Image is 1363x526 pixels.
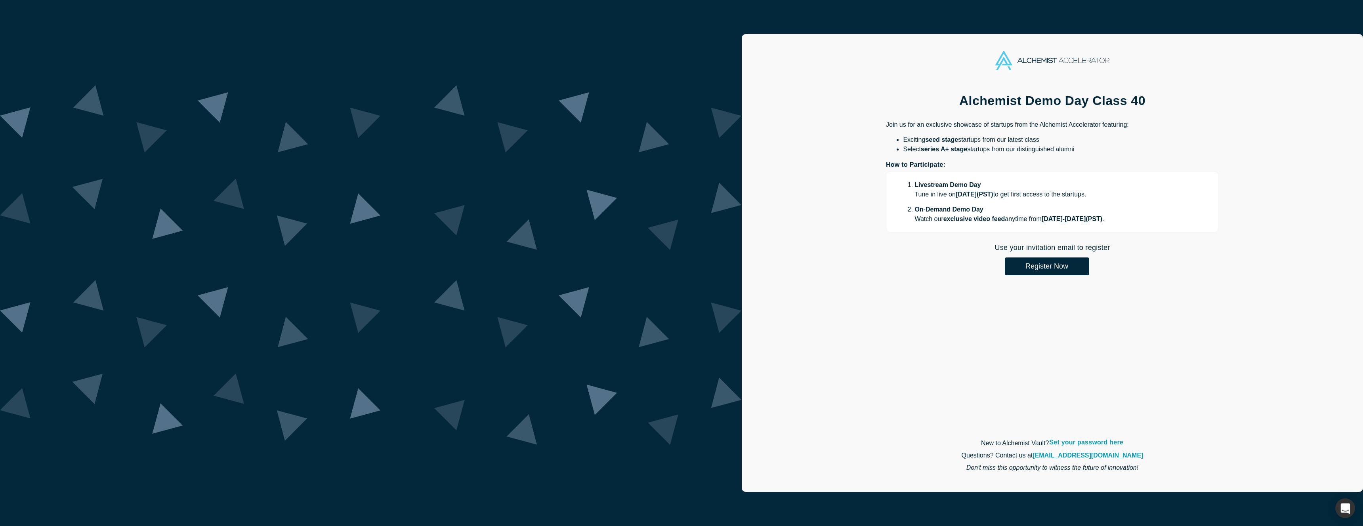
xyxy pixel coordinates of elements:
button: Register Now [1005,257,1089,275]
strong: seed stage [925,136,958,143]
strong: Livestream Demo Day [914,181,981,188]
p: Tune in live on to get first access to the startups. [914,190,1196,199]
h1: Alchemist Demo Day Class 40 [886,92,1219,109]
p: Watch our anytime from . [914,214,1196,224]
a: Set your password here [1049,437,1124,448]
a: [EMAIL_ADDRESS][DOMAIN_NAME] [1033,452,1143,459]
strong: [DATE] - [DATE] ( PST ) [1042,215,1102,222]
strong: [DATE] ( PST ) [956,191,993,198]
p: Questions? Contact us at [886,451,1219,460]
em: Don't miss this opportunity to witness the future of innovation! [966,464,1138,471]
p: New to Alchemist Vault? [886,438,1219,448]
h2: Use your invitation email to register [886,244,1219,252]
div: Join us for an exclusive showcase of startups from the Alchemist Accelerator featuring: [886,120,1219,233]
li: Exciting startups from our latest class [903,135,1219,145]
strong: How to Participate: [886,161,945,168]
strong: On-Demand Demo Day [914,206,983,213]
strong: series A+ stage [921,146,967,152]
strong: exclusive video feed [943,215,1005,222]
img: Alchemist Accelerator Logo [995,51,1109,70]
li: Select startups from our distinguished alumni [903,145,1219,154]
